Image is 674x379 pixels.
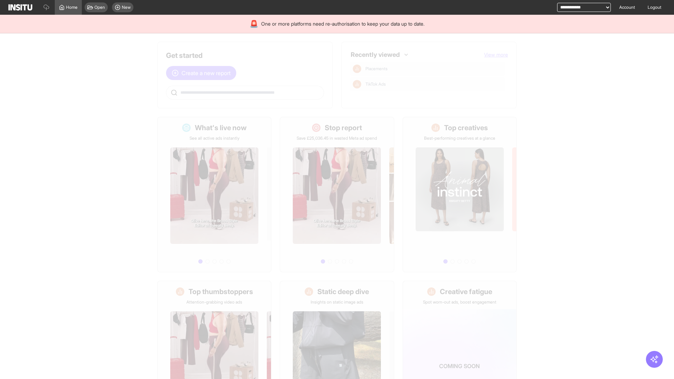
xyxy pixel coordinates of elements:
img: Logo [8,4,32,11]
span: One or more platforms need re-authorisation to keep your data up to date. [261,20,424,27]
div: 🚨 [250,19,258,29]
span: Open [94,5,105,10]
span: New [122,5,131,10]
span: Home [66,5,78,10]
